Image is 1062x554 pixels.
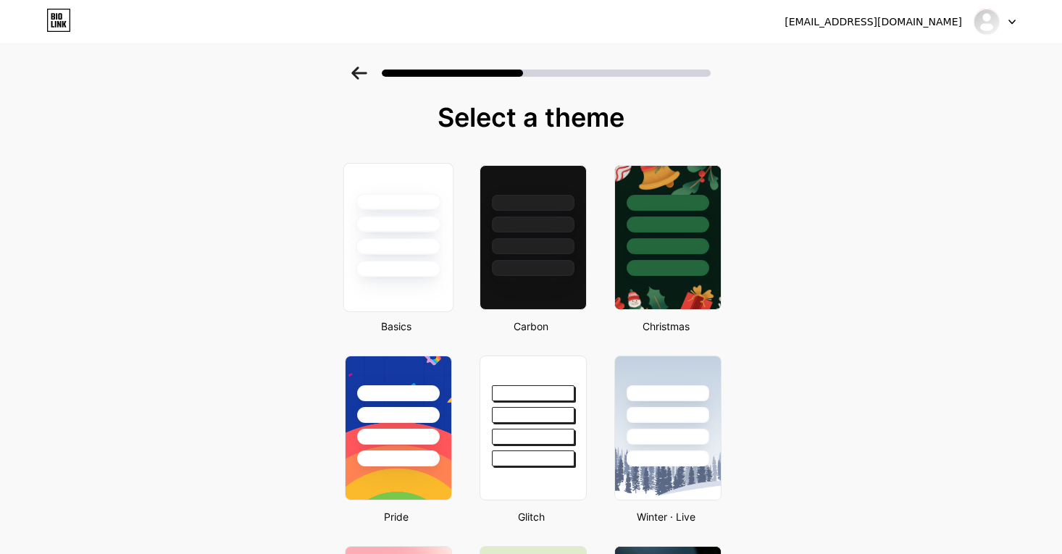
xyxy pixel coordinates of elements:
div: Christmas [610,319,722,334]
div: Select a theme [339,103,723,132]
div: [EMAIL_ADDRESS][DOMAIN_NAME] [785,14,962,30]
div: Carbon [475,319,587,334]
div: Pride [340,509,452,524]
img: paidwork [973,8,1000,35]
div: Glitch [475,509,587,524]
div: Winter · Live [610,509,722,524]
div: Basics [340,319,452,334]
